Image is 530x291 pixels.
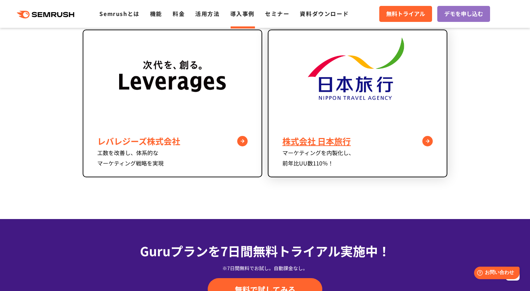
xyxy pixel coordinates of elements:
[304,30,411,127] img: nta
[97,147,248,168] div: 工数を改善し、体系的な マーケティング戦略を実現
[173,9,185,18] a: 料金
[300,9,349,18] a: 資料ダウンロード
[268,30,447,177] a: nta 株式会社 日本旅行 マーケティングを内製化し、前年比UU数110％！
[83,265,447,272] div: ※7日間無料でお試し。自動課金なし。
[282,135,433,147] div: 株式会社 日本旅行
[83,30,262,177] a: leverages レバレジーズ株式会社 工数を改善し、体系的なマーケティング戦略を実現
[282,147,433,168] div: マーケティングを内製化し、 前年比UU数110％！
[99,9,139,18] a: Semrushとは
[97,135,248,147] div: レバレジーズ株式会社
[468,264,522,283] iframe: Help widget launcher
[444,9,483,18] span: デモを申し込む
[83,241,447,260] div: Guruプランを7日間
[265,9,289,18] a: セミナー
[150,9,162,18] a: 機能
[379,6,432,22] a: 無料トライアル
[195,9,220,18] a: 活用方法
[437,6,490,22] a: デモを申し込む
[386,9,425,18] span: 無料トライアル
[230,9,255,18] a: 導入事例
[253,242,390,260] span: 無料トライアル実施中！
[119,30,226,127] img: leverages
